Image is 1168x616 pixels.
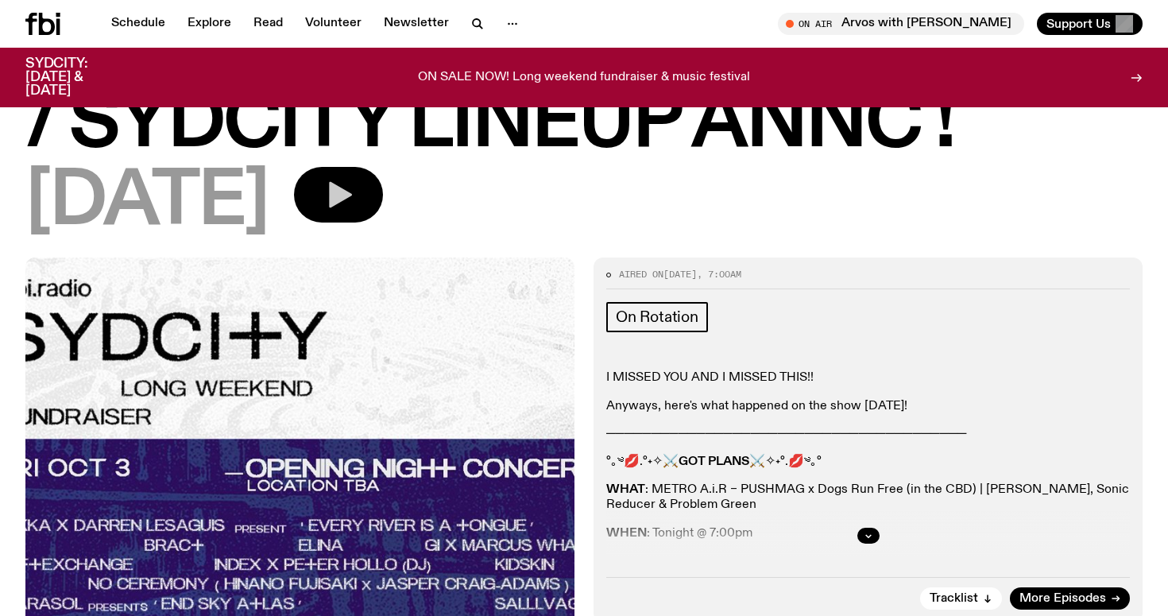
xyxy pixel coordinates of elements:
p: Anyways, here's what happened on the show [DATE]! [606,399,1130,414]
p: I MISSED YOU AND I MISSED THIS!! [606,370,1130,385]
span: On Rotation [616,308,698,326]
h3: SYDCITY: [DATE] & [DATE] [25,57,127,98]
strong: GOT PLANS [679,455,749,468]
button: Tracklist [920,587,1002,610]
a: Explore [178,13,241,35]
p: °｡༄💋.°˖✧⚔ ⚔✧˖°.💋༄｡° [606,455,1130,470]
a: Read [244,13,292,35]
span: Tracklist [930,593,978,605]
p: : METRO A.i.R – PUSHMAG x Dogs Run Free (in the CBD) | [PERSON_NAME], Sonic Reducer & Problem Green [606,482,1130,513]
strong: WHAT [606,483,645,496]
h1: Up For It! / IM BACKKKKKKK 💋 / SYDCITY LINEUP ANNC ! [25,17,1143,161]
button: On AirArvos with [PERSON_NAME] [778,13,1024,35]
a: Schedule [102,13,175,35]
span: [DATE] [663,268,697,281]
span: Support Us [1046,17,1111,31]
p: ON SALE NOW! Long weekend fundraiser & music festival [418,71,750,85]
button: Support Us [1037,13,1143,35]
span: , 7:00am [697,268,741,281]
span: [DATE] [25,167,269,238]
a: On Rotation [606,302,708,332]
a: Volunteer [296,13,371,35]
p: ──────────────────────────────────────── [606,427,1130,442]
a: More Episodes [1010,587,1130,610]
a: Newsletter [374,13,458,35]
span: More Episodes [1019,593,1106,605]
span: Aired on [619,268,663,281]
